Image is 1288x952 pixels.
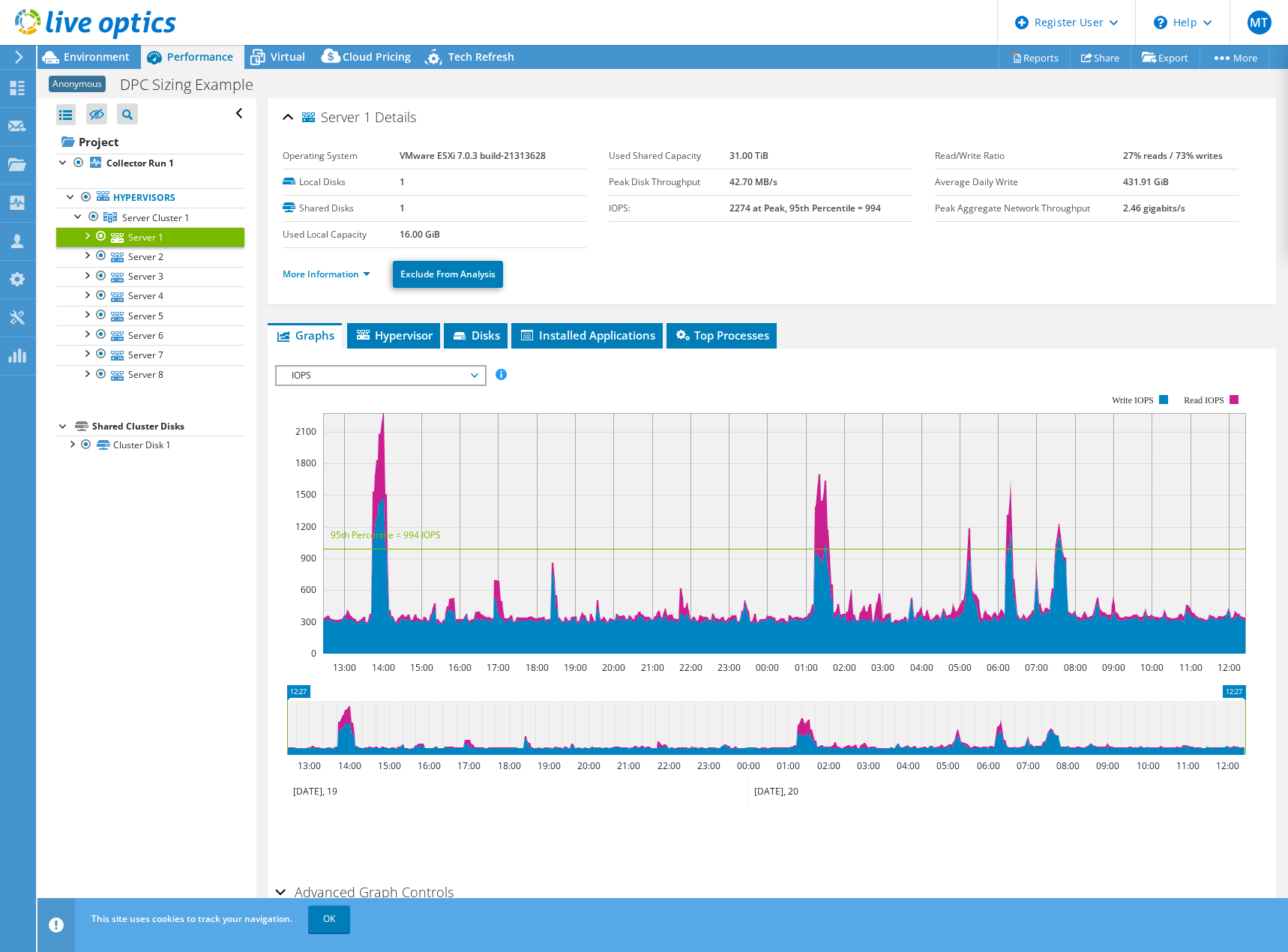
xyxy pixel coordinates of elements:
text: 20:00 [577,759,600,772]
text: 14:00 [371,661,394,674]
text: 00:00 [755,661,778,674]
text: 11:00 [1179,661,1202,674]
text: 07:00 [1024,661,1047,674]
text: 22:00 [678,661,702,674]
label: Peak Disk Throughput [609,175,729,190]
span: Disks [451,328,500,343]
text: 00:00 [736,759,759,772]
span: Cloud Pricing [343,49,411,64]
text: 21:00 [640,661,663,674]
span: Installed Applications [519,328,655,343]
text: 18:00 [497,759,520,772]
text: 06:00 [986,661,1009,674]
text: 11:00 [1176,759,1199,772]
text: 09:00 [1101,661,1125,674]
label: IOPS: [609,201,729,216]
text: 12:00 [1215,759,1239,772]
text: 02:00 [832,661,855,674]
a: Server 4 [56,286,244,306]
a: Export [1131,46,1200,69]
span: Top Processes [674,328,769,343]
b: 431.91 GiB [1123,175,1169,188]
text: 19:00 [537,759,560,772]
text: 1200 [295,520,316,533]
text: 900 [301,552,316,564]
a: More [1200,46,1269,69]
text: 23:00 [717,661,740,674]
a: Server Cluster 1 [56,208,244,227]
text: 10:00 [1136,759,1159,772]
b: 42.70 MB/s [729,175,777,188]
text: Read IOPS [1184,395,1224,406]
label: Operating System [283,148,400,163]
text: 21:00 [616,759,640,772]
text: 0 [311,647,316,660]
text: 07:00 [1016,759,1039,772]
text: 10:00 [1140,661,1163,674]
label: Shared Disks [283,201,400,216]
label: Average Daily Write [935,175,1123,190]
text: 18:00 [525,661,548,674]
text: 2100 [295,425,316,438]
span: IOPS [284,367,477,385]
text: Write IOPS [1112,395,1154,406]
text: 04:00 [896,759,919,772]
a: Collector Run 1 [56,154,244,173]
b: 27% reads / 73% writes [1123,149,1223,162]
span: Server Cluster 1 [122,211,190,224]
span: Anonymous [49,76,106,92]
text: 22:00 [657,759,680,772]
a: More Information [283,268,370,280]
span: Hypervisor [355,328,433,343]
h2: Advanced Graph Controls [275,877,454,907]
a: Server 3 [56,267,244,286]
a: Server 1 [56,227,244,247]
text: 16:00 [448,661,471,674]
text: 14:00 [337,759,361,772]
text: 05:00 [936,759,959,772]
text: 03:00 [870,661,894,674]
span: Tech Refresh [448,49,514,64]
text: 01:00 [776,759,799,772]
a: Cluster Disk 1 [56,436,244,455]
label: Local Disks [283,175,400,190]
text: 02:00 [816,759,840,772]
text: 12:00 [1217,661,1240,674]
text: 17:00 [457,759,480,772]
text: 1800 [295,457,316,469]
a: Share [1070,46,1131,69]
b: VMware ESXi 7.0.3 build-21313628 [400,149,546,162]
b: 2.46 gigabits/s [1123,202,1185,214]
text: 600 [301,583,316,596]
a: Server 8 [56,365,244,385]
text: 16:00 [417,759,440,772]
text: 300 [301,615,316,628]
span: MT [1248,10,1272,34]
text: 1500 [295,488,316,501]
span: This site uses cookies to track your navigation. [91,912,292,925]
a: Exclude From Analysis [393,261,503,288]
b: 16.00 GiB [400,228,440,241]
b: 1 [400,175,405,188]
text: 04:00 [909,661,933,674]
span: Graphs [275,328,334,343]
b: Collector Run 1 [106,157,174,169]
h1: DPC Sizing Example [113,76,277,93]
span: Environment [64,49,130,64]
div: Shared Cluster Disks [92,418,244,436]
a: Project [56,130,244,154]
text: 08:00 [1056,759,1079,772]
text: 05:00 [948,661,971,674]
label: Peak Aggregate Network Throughput [935,201,1123,216]
b: 2274 at Peak, 95th Percentile = 994 [729,202,881,214]
text: 17:00 [486,661,509,674]
b: 1 [400,202,405,214]
b: 31.00 TiB [729,149,768,162]
text: 15:00 [377,759,400,772]
span: Server 1 [302,110,371,125]
text: 08:00 [1063,661,1086,674]
text: 20:00 [601,661,625,674]
text: 23:00 [696,759,720,772]
text: 13:00 [332,661,355,674]
a: Server 5 [56,306,244,325]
